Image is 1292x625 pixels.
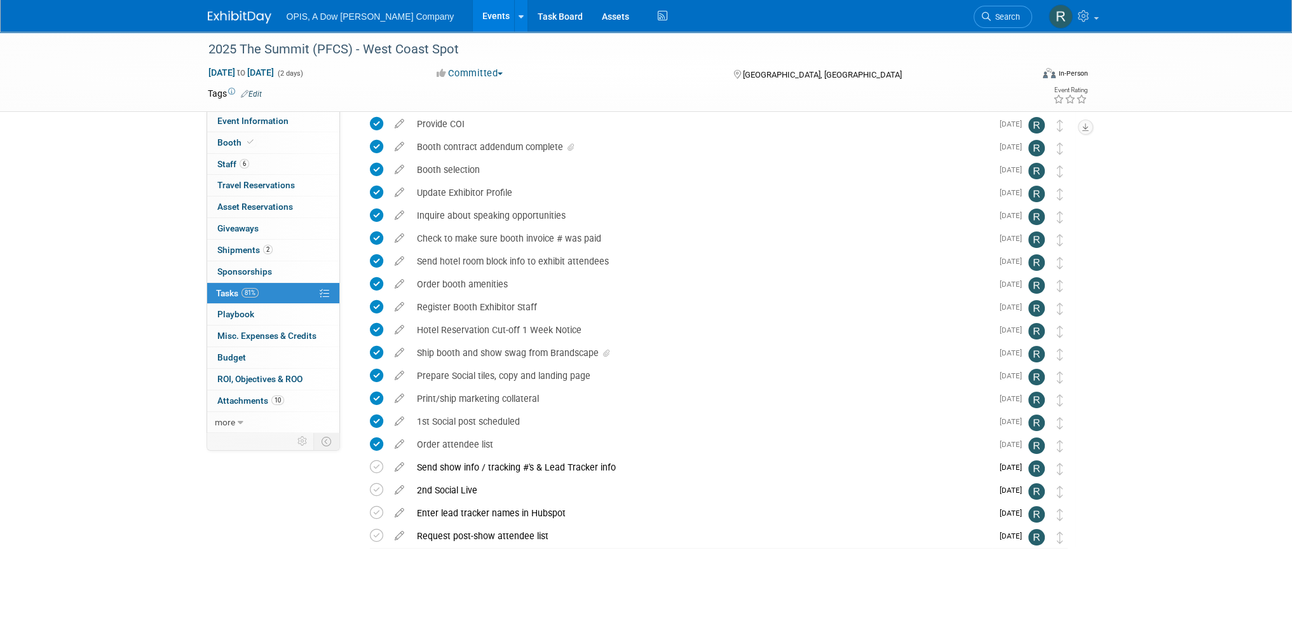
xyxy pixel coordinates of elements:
a: edit [388,416,411,427]
i: Move task [1057,280,1063,292]
div: Order booth amenities [411,273,992,295]
div: 1st Social post scheduled [411,411,992,432]
span: Giveaways [217,223,259,233]
span: 6 [240,159,249,168]
a: Giveaways [207,218,339,239]
a: edit [388,210,411,221]
div: Hotel Reservation Cut-off 1 Week Notice [411,319,992,341]
img: Renee Ortner [1028,392,1045,408]
i: Move task [1057,532,1063,544]
a: edit [388,393,411,404]
img: Renee Ortner [1028,346,1045,362]
span: [DATE] [1000,509,1028,518]
a: ROI, Objectives & ROO [207,369,339,390]
span: [DATE] [1000,211,1028,220]
span: Sponsorships [217,266,272,277]
span: [DATE] [1000,348,1028,357]
div: Provide COI [411,113,992,135]
a: more [207,412,339,433]
i: Move task [1057,486,1063,498]
span: OPIS, A Dow [PERSON_NAME] Company [287,11,454,22]
div: Inquire about speaking opportunities [411,205,992,226]
span: Attachments [217,395,284,406]
a: Playbook [207,304,339,325]
td: Tags [208,87,262,100]
div: Request post-show attendee list [411,525,992,547]
a: Booth [207,132,339,153]
div: Booth contract addendum complete [411,136,992,158]
img: Renee Ortner [1028,117,1045,134]
img: Renee Ortner [1028,231,1045,248]
i: Move task [1057,303,1063,315]
a: Budget [207,347,339,368]
img: Renee Ortner [1028,437,1045,454]
span: Travel Reservations [217,180,295,190]
span: [DATE] [1000,486,1028,495]
i: Move task [1057,257,1063,269]
a: Tasks81% [207,283,339,304]
span: 81% [241,288,259,298]
span: [DATE] [1000,188,1028,197]
i: Move task [1057,394,1063,406]
img: Renee Ortner [1028,529,1045,546]
i: Move task [1057,142,1063,155]
div: Event Rating [1052,87,1087,93]
span: [DATE] [1000,280,1028,289]
img: Renee Ortner [1028,140,1045,156]
i: Booth reservation complete [247,139,254,146]
a: Search [974,6,1032,28]
a: Staff6 [207,154,339,175]
td: Personalize Event Tab Strip [292,433,314,450]
a: edit [388,278,411,290]
span: Playbook [217,309,254,319]
a: edit [388,530,411,542]
span: [DATE] [1000,165,1028,174]
div: 2nd Social Live [411,479,992,501]
img: Renee Ortner [1028,506,1045,523]
a: Travel Reservations [207,175,339,196]
div: Print/ship marketing collateral [411,388,992,409]
a: edit [388,256,411,267]
img: Renee Ortner [1028,460,1045,477]
span: [DATE] [1000,257,1028,266]
span: 10 [271,395,284,405]
span: [DATE] [1000,303,1028,312]
span: 2 [263,245,273,254]
div: Send hotel room block info to exhibit attendees [411,251,992,272]
div: Booth selection [411,159,992,181]
a: edit [388,233,411,244]
i: Move task [1057,211,1063,223]
a: edit [388,484,411,496]
a: Sponsorships [207,261,339,282]
i: Move task [1057,234,1063,246]
a: edit [388,301,411,313]
span: Shipments [217,245,273,255]
img: Renee Ortner [1028,209,1045,225]
span: [GEOGRAPHIC_DATA], [GEOGRAPHIC_DATA] [743,70,902,79]
span: ROI, Objectives & ROO [217,374,303,384]
img: Renee Ortner [1028,186,1045,202]
img: Renee Ortner [1028,163,1045,179]
div: Register Booth Exhibitor Staff [411,296,992,318]
a: Asset Reservations [207,196,339,217]
a: Attachments10 [207,390,339,411]
a: edit [388,347,411,359]
span: [DATE] [1000,371,1028,380]
div: In-Person [1057,69,1087,78]
a: Misc. Expenses & Credits [207,326,339,347]
a: Edit [241,90,262,99]
span: [DATE] [1000,394,1028,403]
span: (2 days) [276,69,303,78]
span: [DATE] [1000,326,1028,334]
div: Update Exhibitor Profile [411,182,992,203]
a: edit [388,141,411,153]
button: Committed [432,67,508,80]
a: edit [388,439,411,450]
span: [DATE] [1000,142,1028,151]
i: Move task [1057,326,1063,338]
td: Toggle Event Tabs [313,433,339,450]
img: Renee Ortner [1028,254,1045,271]
span: more [215,417,235,427]
div: Prepare Social tiles, copy and landing page [411,365,992,387]
span: [DATE] [1000,463,1028,472]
